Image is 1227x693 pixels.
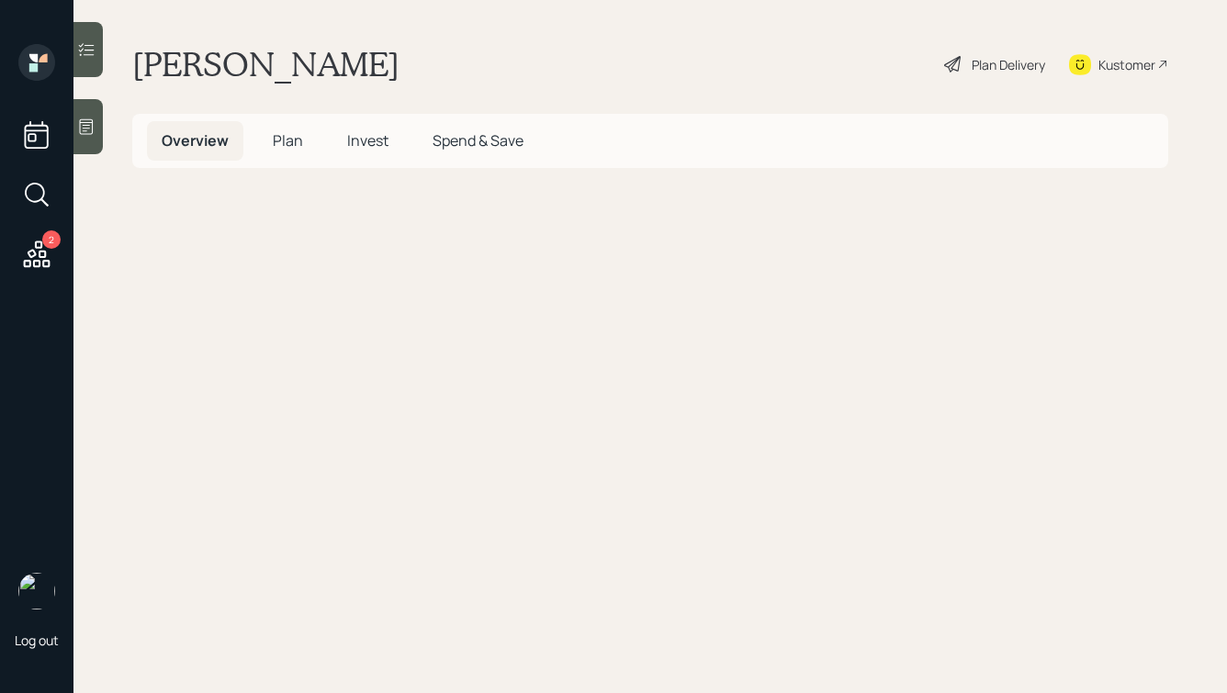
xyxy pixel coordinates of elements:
[18,573,55,609] img: hunter_neumayer.jpg
[132,44,400,84] h1: [PERSON_NAME]
[15,632,59,649] div: Log out
[347,130,388,151] span: Invest
[162,130,229,151] span: Overview
[433,130,523,151] span: Spend & Save
[972,55,1045,74] div: Plan Delivery
[42,230,61,249] div: 2
[273,130,303,151] span: Plan
[1098,55,1155,74] div: Kustomer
